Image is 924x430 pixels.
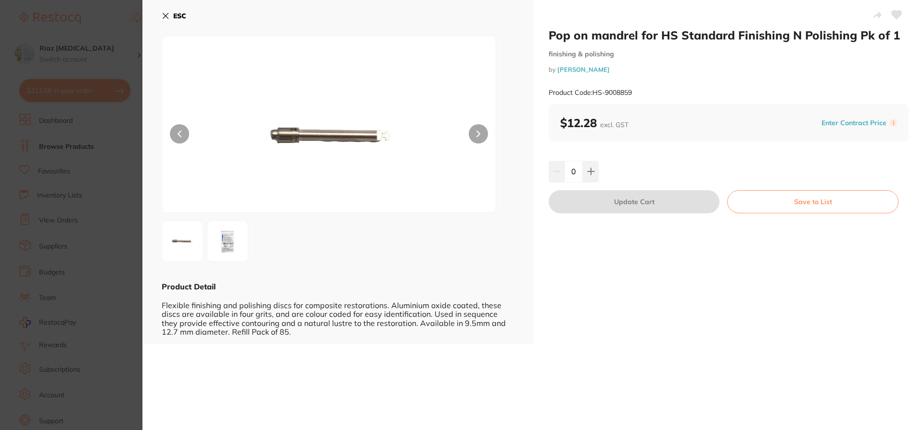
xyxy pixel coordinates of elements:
[549,89,632,97] small: Product Code: HS-9008859
[173,12,186,20] b: ESC
[549,190,719,213] button: Update Cart
[162,282,216,291] b: Product Detail
[889,119,897,127] label: i
[727,190,898,213] button: Save to List
[560,116,629,130] b: $12.28
[557,65,610,73] a: [PERSON_NAME]
[819,118,889,128] button: Enter Contract Price
[600,120,629,129] span: excl. GST
[549,50,909,58] small: finishing & polishing
[210,224,245,259] img: NTlfMi5qcGc
[549,66,909,73] small: by
[162,8,186,24] button: ESC
[162,292,514,336] div: Flexible finishing and polishing discs for composite restorations. Aluminium oxide coated, these ...
[549,28,909,42] h2: Pop on mandrel for HS Standard Finishing N Polishing Pk of 1
[229,60,429,212] img: NTkuanBn
[165,224,200,259] img: NTkuanBn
